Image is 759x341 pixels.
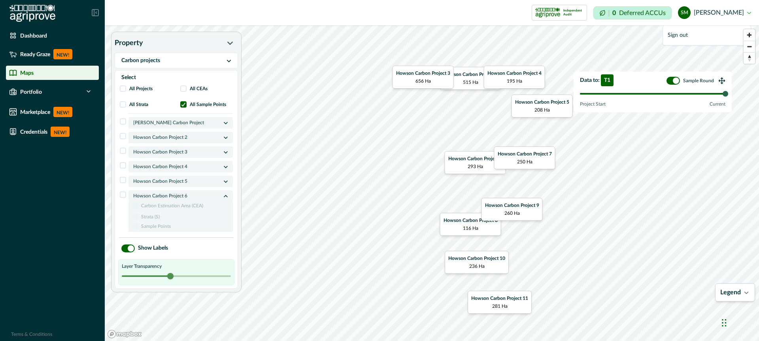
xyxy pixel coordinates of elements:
[6,123,99,140] a: CredentialsNEW!
[683,77,714,84] p: Sample Round
[115,53,238,68] button: Carbon projects
[53,49,72,59] p: NEW!
[128,117,233,129] button: [PERSON_NAME] Carbon Project
[133,119,221,127] p: [PERSON_NAME] Carbon Project
[128,202,233,233] div: Howson Carbon Project 6
[6,46,99,63] a: Ready GrazeNEW!
[129,100,148,108] p: All Strata
[133,192,221,200] p: Howson Carbon Project 6
[396,77,450,85] p: 656 Ha
[612,10,616,16] p: 0
[122,263,231,270] p: Layer Transparency
[115,70,238,85] div: Select
[20,129,47,135] p: Credentials
[471,302,528,310] p: 281 Ha
[133,177,221,185] p: Howson Carbon Project 5
[133,163,221,170] p: Howson Carbon Project 4
[468,291,532,314] div: Map marker
[20,70,34,76] p: Maps
[563,9,583,17] p: Independent Audit
[141,202,203,210] p: Carbon Estimation Area (CEA)
[744,29,755,41] button: Zoom in
[485,209,539,217] p: 260 Ha
[515,106,569,114] p: 208 Ha
[128,161,233,172] button: Howson Carbon Project 4
[20,109,50,115] p: Marketplace
[51,127,70,137] p: NEW!
[393,66,454,89] div: Map marker
[448,262,505,270] p: 236 Ha
[444,78,498,86] p: 515 Ha
[107,330,142,339] a: Mapbox logo
[128,132,233,143] button: Howson Carbon Project 2
[445,251,509,274] div: Map marker
[663,29,751,42] button: Sign out
[601,74,614,86] span: T1
[141,222,171,230] p: Sample Points
[744,41,755,52] button: Zoom out
[138,244,168,252] label: Show Labels
[20,32,47,39] p: Dashboard
[710,100,725,108] p: Current
[535,6,560,19] img: certification logo
[448,155,502,163] p: Howson Carbon Project 6
[719,303,759,341] iframe: Chat Widget
[498,158,552,166] p: 250 Ha
[720,288,741,296] p: Legend
[580,100,606,108] p: Project Start
[440,67,501,90] div: Map marker
[129,85,153,93] p: All Projects
[53,107,72,117] p: NEW!
[448,254,505,262] p: Howson Carbon Project 10
[722,311,727,335] div: Drag
[471,294,528,302] p: Howson Carbon Project 11
[20,89,42,95] p: Portfolio
[128,146,233,158] button: Howson Carbon Project 3
[6,104,99,120] a: MarketplaceNEW!
[20,51,50,57] p: Ready Graze
[190,85,208,93] p: All CEAs
[128,176,233,187] button: Howson Carbon Project 5
[744,52,755,64] button: Reset bearing to north
[444,70,498,78] p: Howson Carbon Project 2
[133,133,221,141] p: Howson Carbon Project 2
[133,148,221,156] p: Howson Carbon Project 3
[440,213,501,236] div: Map marker
[487,69,542,77] p: Howson Carbon Project 4
[11,332,52,337] a: Terms & Conditions
[494,146,555,169] div: Map marker
[190,100,226,108] p: All Sample Points
[487,77,542,85] p: 195 Ha
[484,66,545,89] div: Map marker
[481,198,543,221] div: Map marker
[580,76,614,85] p: Data to :
[445,151,506,174] div: Map marker
[105,25,759,341] canvas: Map
[444,216,498,224] p: Howson Carbon Project 8
[744,53,755,64] span: Reset bearing to north
[396,69,450,77] p: Howson Carbon Project 3
[115,38,143,49] p: Property
[6,28,99,43] a: Dashboard
[619,10,666,16] p: Deferred ACCUs
[532,5,587,21] button: certification logoIndependent Audit
[444,224,498,232] p: 116 Ha
[141,213,160,221] p: Strata (S)
[6,66,99,80] a: Maps
[678,3,751,22] button: steve le moenic[PERSON_NAME]
[485,201,539,209] p: Howson Carbon Project 9
[515,98,569,106] p: Howson Carbon Project 5
[9,5,55,22] img: Logo
[498,150,552,158] p: Howson Carbon Project 7
[512,95,573,117] div: Map marker
[128,190,233,202] button: Howson Carbon Project 6
[448,163,502,170] p: 293 Ha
